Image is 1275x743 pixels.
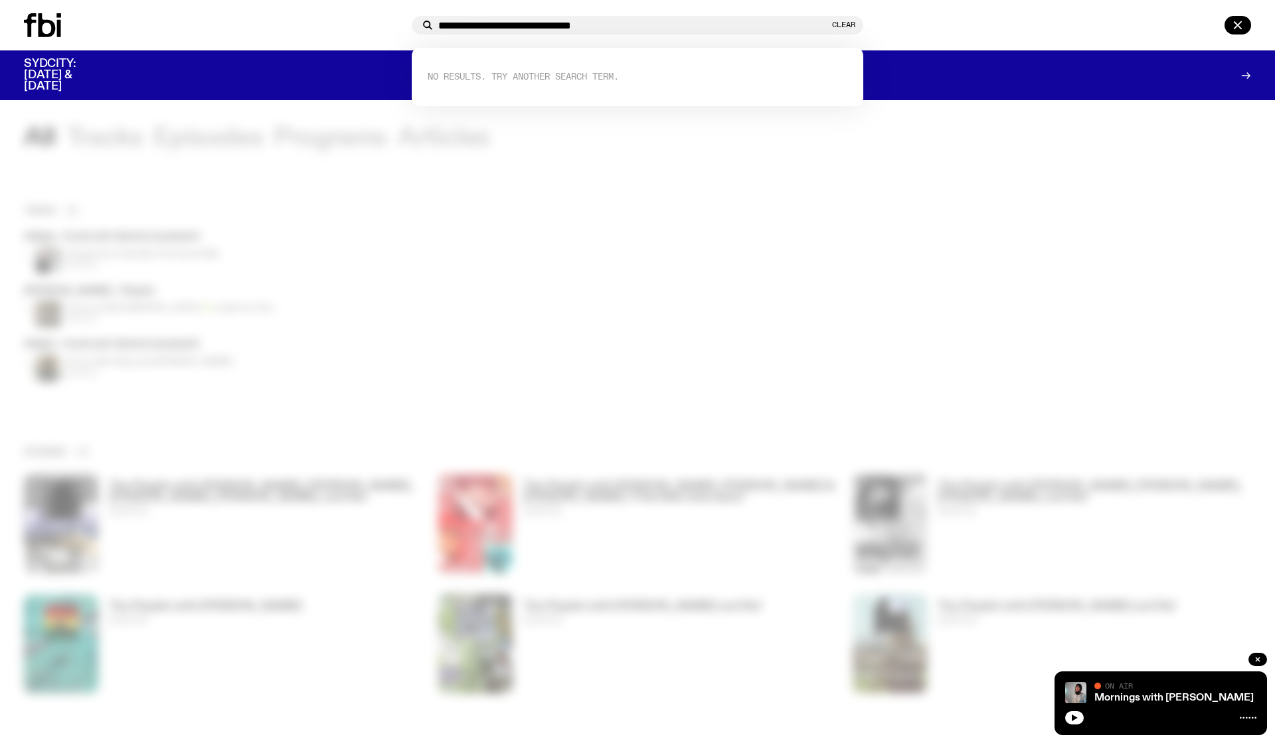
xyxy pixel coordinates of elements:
[1105,681,1133,690] span: On Air
[1065,682,1086,703] img: Kana Frazer is smiling at the camera with her head tilted slightly to her left. She wears big bla...
[428,70,619,83] span: No Results. Try another search term.
[832,21,855,29] button: Clear
[24,58,109,92] h3: SYDCITY: [DATE] & [DATE]
[1094,693,1254,703] a: Mornings with [PERSON_NAME]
